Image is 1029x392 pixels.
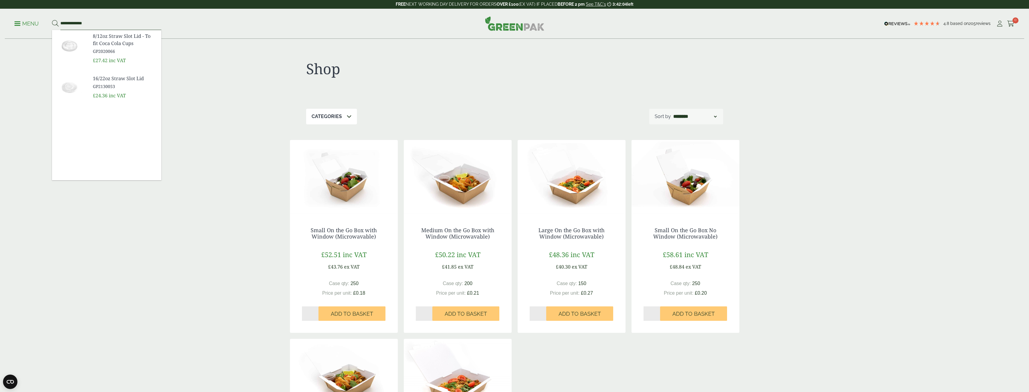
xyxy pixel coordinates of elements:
a: Menu [14,20,39,26]
button: Add to Basket [318,306,385,321]
span: Case qty: [329,281,349,286]
span: £0.20 [695,290,707,296]
span: £52.51 [321,250,341,259]
a: Small On the Go Box with Window (Microwavable) [311,226,377,240]
span: £58.61 [663,250,683,259]
button: Open CMP widget [3,375,17,389]
p: Menu [14,20,39,27]
span: 0 [1012,17,1018,23]
span: Add to Basket [559,311,601,317]
span: Add to Basket [672,311,715,317]
p: Categories [312,113,342,120]
select: Shop order [672,113,718,120]
span: Case qty: [557,281,577,286]
span: £40.30 [556,263,571,270]
span: ex VAT [344,263,360,270]
span: 16/22oz Straw Slot Lid [93,75,157,82]
img: REVIEWS.io [884,22,910,26]
span: 150 [578,281,586,286]
span: 8/12oz Straw Slot Lid - To fit Coca Cola Cups [93,32,157,47]
span: GP2130053 [93,83,157,90]
span: 250 [692,281,700,286]
a: 16/22oz Straw Slot Lid GP2130053 [93,75,157,90]
span: Price per unit: [322,290,352,296]
span: 4.8 [943,21,950,26]
span: £48.36 [549,250,569,259]
span: £24.36 [93,92,108,99]
span: Price per unit: [550,290,580,296]
h1: Shop [306,60,515,77]
span: inc VAT [343,250,367,259]
a: Medium On the Go Box with Window (Microwavable) [421,226,494,240]
span: reviews [976,21,991,26]
a: See T&C's [586,2,606,7]
button: Add to Basket [546,306,613,321]
span: 205 [969,21,976,26]
div: 4.79 Stars [913,21,940,26]
span: £0.18 [353,290,365,296]
span: £41.85 [442,263,457,270]
span: Add to Basket [331,311,373,317]
img: 23 LGE Food to Go Win Food [518,140,626,215]
span: inc VAT [571,250,594,259]
span: 200 [464,281,473,286]
span: 250 [351,281,359,286]
span: Price per unit: [436,290,466,296]
span: £0.27 [581,290,593,296]
span: £43.76 [328,263,343,270]
a: Small On the Go Box No Window (Microwavable) [653,226,717,240]
span: inc VAT [684,250,708,259]
button: Add to Basket [432,306,499,321]
i: My Account [996,21,1003,27]
a: 8/12oz Straw Slot Lid - To fit Coca Cola Cups GP2020066 [93,32,157,54]
span: £27.42 [93,57,108,64]
span: £48.84 [670,263,684,270]
strong: FREE [396,2,406,7]
span: ex VAT [572,263,587,270]
span: GP2020066 [93,48,157,54]
strong: OVER £100 [497,2,519,7]
span: 3:42:04 [613,2,627,7]
img: 13 MED Food to Go Win Food [404,140,512,215]
button: Add to Basket [660,306,727,321]
span: ex VAT [458,263,473,270]
span: inc VAT [109,92,126,99]
span: Add to Basket [445,311,487,317]
i: Cart [1007,21,1015,27]
span: Case qty: [671,281,691,286]
img: 3 SML Food to Go Win Food [290,140,398,215]
span: £0.21 [467,290,479,296]
img: GP2130053 [52,72,88,101]
span: Price per unit: [664,290,693,296]
img: GreenPak Supplies [485,16,544,31]
span: £50.22 [435,250,455,259]
a: 0 [1007,19,1015,28]
img: 8 SML Food to Go NoWin Food [632,140,739,215]
img: GP2020066 [52,30,88,59]
span: ex VAT [686,263,701,270]
span: inc VAT [457,250,480,259]
span: Case qty: [443,281,463,286]
a: Large On the Go Box with Window (Microwavable) [538,226,604,240]
strong: BEFORE 2 pm [558,2,585,7]
span: Based on [950,21,969,26]
p: Sort by [655,113,671,120]
span: inc VAT [109,57,126,64]
span: left [627,2,633,7]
